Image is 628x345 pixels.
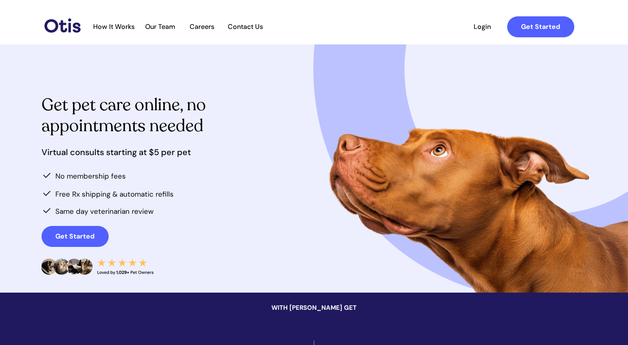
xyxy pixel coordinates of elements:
span: Virtual consults starting at $5 per pet [42,147,191,158]
a: How It Works [89,23,139,31]
strong: Get Started [521,22,560,31]
a: Login [463,16,502,37]
span: Login [463,23,502,31]
a: Get Started [42,226,109,247]
span: WITH [PERSON_NAME] GET [271,303,357,312]
a: Contact Us [224,23,268,31]
a: Get Started [507,16,574,37]
span: Get pet care online, no appointments needed [42,93,206,137]
a: Our Team [140,23,181,31]
span: No membership fees [55,171,126,181]
span: Same day veterinarian review [55,207,154,216]
strong: Get Started [55,232,94,241]
span: Free Rx shipping & automatic refills [55,189,174,199]
a: Careers [182,23,223,31]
